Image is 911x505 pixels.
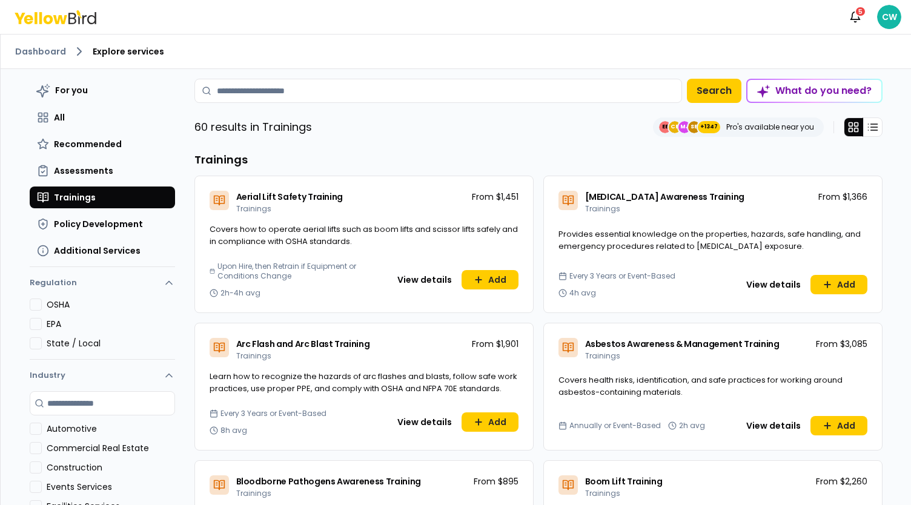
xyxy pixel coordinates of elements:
[462,270,518,289] button: Add
[47,481,175,493] label: Events Services
[54,138,122,150] span: Recommended
[816,338,867,350] p: From $3,085
[54,165,113,177] span: Assessments
[679,421,705,431] span: 2h avg
[30,272,175,299] button: Regulation
[669,121,681,133] span: CE
[747,80,881,102] div: What do you need?
[47,423,175,435] label: Automotive
[810,416,867,435] button: Add
[569,421,661,431] span: Annually or Event-Based
[877,5,901,29] span: CW
[474,475,518,487] p: From $895
[585,191,744,203] span: [MEDICAL_DATA] Awareness Training
[236,351,271,361] span: Trainings
[15,45,66,58] a: Dashboard
[30,133,175,155] button: Recommended
[236,475,421,487] span: Bloodborne Pathogens Awareness Training
[843,5,867,29] button: 5
[569,271,675,281] span: Every 3 Years or Event-Based
[462,412,518,432] button: Add
[816,475,867,487] p: From $2,260
[472,338,518,350] p: From $1,901
[687,79,741,103] button: Search
[30,213,175,235] button: Policy Development
[55,84,88,96] span: For you
[15,44,896,59] nav: breadcrumb
[390,412,459,432] button: View details
[810,275,867,294] button: Add
[47,337,175,349] label: State / Local
[194,151,883,168] h3: Trainings
[220,409,326,418] span: Every 3 Years or Event-Based
[30,186,175,208] button: Trainings
[659,121,671,133] span: EE
[678,121,691,133] span: MJ
[47,461,175,474] label: Construction
[818,191,867,203] p: From $1,366
[47,442,175,454] label: Commercial Real Estate
[390,270,459,289] button: View details
[739,275,808,294] button: View details
[220,426,247,435] span: 8h avg
[688,121,700,133] span: SE
[472,191,518,203] p: From $1,451
[569,288,596,298] span: 4h avg
[558,374,843,398] span: Covers health risks, identification, and safe practices for working around asbestos-containing ma...
[54,191,96,203] span: Trainings
[236,191,343,203] span: Aerial Lift Safety Training
[93,45,164,58] span: Explore services
[855,6,866,17] div: 5
[739,416,808,435] button: View details
[54,218,143,230] span: Policy Development
[30,107,175,128] button: All
[30,160,175,182] button: Assessments
[558,228,861,252] span: Provides essential knowledge on the properties, hazards, safe handling, and emergency procedures ...
[585,203,620,214] span: Trainings
[30,240,175,262] button: Additional Services
[30,299,175,359] div: Regulation
[746,79,883,103] button: What do you need?
[217,262,359,281] span: Upon Hire, then Retrain if Equipment or Conditions Change
[194,119,312,136] p: 60 results in Trainings
[47,299,175,311] label: OSHA
[236,203,271,214] span: Trainings
[236,488,271,498] span: Trainings
[210,223,518,247] span: Covers how to operate aerial lifts such as boom lifts and scissor lifts safely and in compliance ...
[54,245,141,257] span: Additional Services
[30,360,175,391] button: Industry
[585,351,620,361] span: Trainings
[47,318,175,330] label: EPA
[585,475,663,487] span: Boom Lift Training
[210,371,517,394] span: Learn how to recognize the hazards of arc flashes and blasts, follow safe work practices, use pro...
[54,111,65,124] span: All
[220,288,260,298] span: 2h-4h avg
[236,338,370,350] span: Arc Flash and Arc Blast Training
[585,488,620,498] span: Trainings
[30,79,175,102] button: For you
[585,338,780,350] span: Asbestos Awareness & Management Training
[726,122,814,132] p: Pro's available near you
[700,121,718,133] span: +1347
